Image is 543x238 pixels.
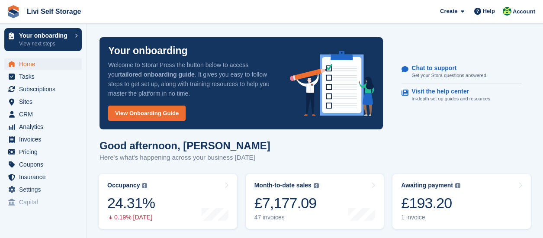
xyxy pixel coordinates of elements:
[107,182,140,189] div: Occupancy
[19,183,71,196] span: Settings
[19,171,71,183] span: Insurance
[290,51,375,116] img: onboarding-info-6c161a55d2c0e0a8cae90662b2fe09162a5109e8cc188191df67fb4f79e88e88.svg
[402,60,522,84] a: Chat to support Get your Stora questions answered.
[4,133,82,145] a: menu
[107,214,155,221] div: 0.19% [DATE]
[503,7,511,16] img: Alex Handyside
[99,174,237,229] a: Occupancy 24.31% 0.19% [DATE]
[19,96,71,108] span: Sites
[254,214,319,221] div: 47 invoices
[100,153,270,163] p: Here's what's happening across your business [DATE]
[411,88,485,95] p: Visit the help center
[411,72,487,79] p: Get your Stora questions answered.
[108,106,186,121] a: View Onboarding Guide
[19,108,71,120] span: CRM
[19,158,71,170] span: Coupons
[4,183,82,196] a: menu
[108,46,188,56] p: Your onboarding
[142,183,147,188] img: icon-info-grey-7440780725fd019a000dd9b08b2336e03edf1995a4989e88bcd33f0948082b44.svg
[402,84,522,107] a: Visit the help center In-depth set up guides and resources.
[19,83,71,95] span: Subscriptions
[7,5,20,18] img: stora-icon-8386f47178a22dfd0bd8f6a31ec36ba5ce8667c1dd55bd0f319d3a0aa187defe.svg
[401,182,453,189] div: Awaiting payment
[4,171,82,183] a: menu
[411,95,492,103] p: In-depth set up guides and resources.
[100,140,270,151] h1: Good afternoon, [PERSON_NAME]
[19,32,71,39] p: Your onboarding
[4,71,82,83] a: menu
[4,108,82,120] a: menu
[23,4,84,19] a: Livi Self Storage
[4,28,82,51] a: Your onboarding View next steps
[19,71,71,83] span: Tasks
[513,7,535,16] span: Account
[254,194,319,212] div: £7,177.09
[4,96,82,108] a: menu
[455,183,460,188] img: icon-info-grey-7440780725fd019a000dd9b08b2336e03edf1995a4989e88bcd33f0948082b44.svg
[4,158,82,170] a: menu
[483,7,495,16] span: Help
[4,146,82,158] a: menu
[19,58,71,70] span: Home
[314,183,319,188] img: icon-info-grey-7440780725fd019a000dd9b08b2336e03edf1995a4989e88bcd33f0948082b44.svg
[19,133,71,145] span: Invoices
[8,215,86,224] span: Storefront
[4,83,82,95] a: menu
[107,194,155,212] div: 24.31%
[401,214,460,221] div: 1 invoice
[401,194,460,212] div: £193.20
[4,196,82,208] a: menu
[392,174,531,229] a: Awaiting payment £193.20 1 invoice
[19,40,71,48] p: View next steps
[19,121,71,133] span: Analytics
[246,174,384,229] a: Month-to-date sales £7,177.09 47 invoices
[19,196,71,208] span: Capital
[4,121,82,133] a: menu
[108,60,276,98] p: Welcome to Stora! Press the button below to access your . It gives you easy to follow steps to ge...
[440,7,457,16] span: Create
[120,71,195,78] strong: tailored onboarding guide
[19,146,71,158] span: Pricing
[254,182,312,189] div: Month-to-date sales
[411,64,480,72] p: Chat to support
[4,58,82,70] a: menu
